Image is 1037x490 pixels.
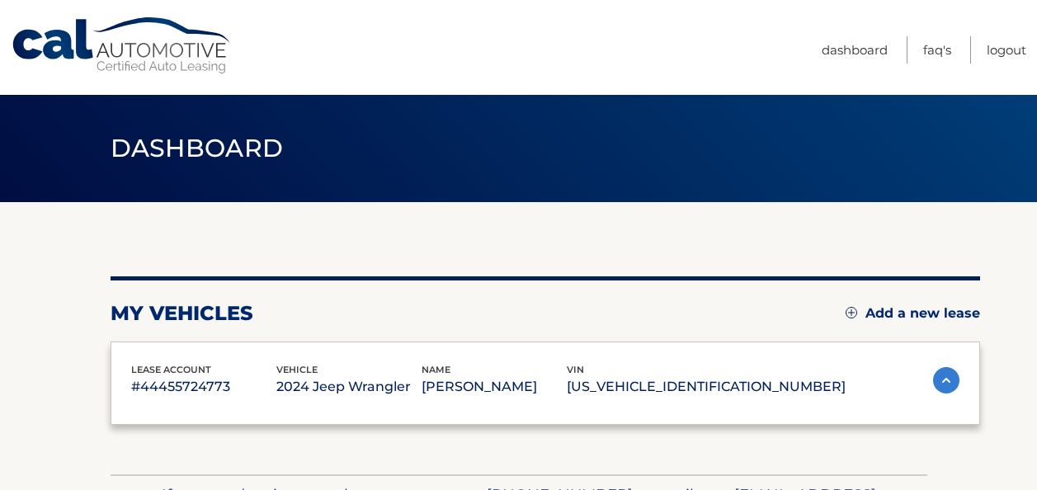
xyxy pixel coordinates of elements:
[567,375,846,398] p: [US_VEHICLE_IDENTIFICATION_NUMBER]
[422,364,450,375] span: name
[846,307,857,318] img: add.svg
[276,364,318,375] span: vehicle
[846,305,980,322] a: Add a new lease
[131,375,276,398] p: #44455724773
[567,364,584,375] span: vin
[933,367,959,393] img: accordion-active.svg
[131,364,211,375] span: lease account
[822,36,888,64] a: Dashboard
[422,375,567,398] p: [PERSON_NAME]
[276,375,422,398] p: 2024 Jeep Wrangler
[11,16,233,75] a: Cal Automotive
[111,133,284,163] span: Dashboard
[987,36,1026,64] a: Logout
[923,36,951,64] a: FAQ's
[111,301,253,326] h2: my vehicles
